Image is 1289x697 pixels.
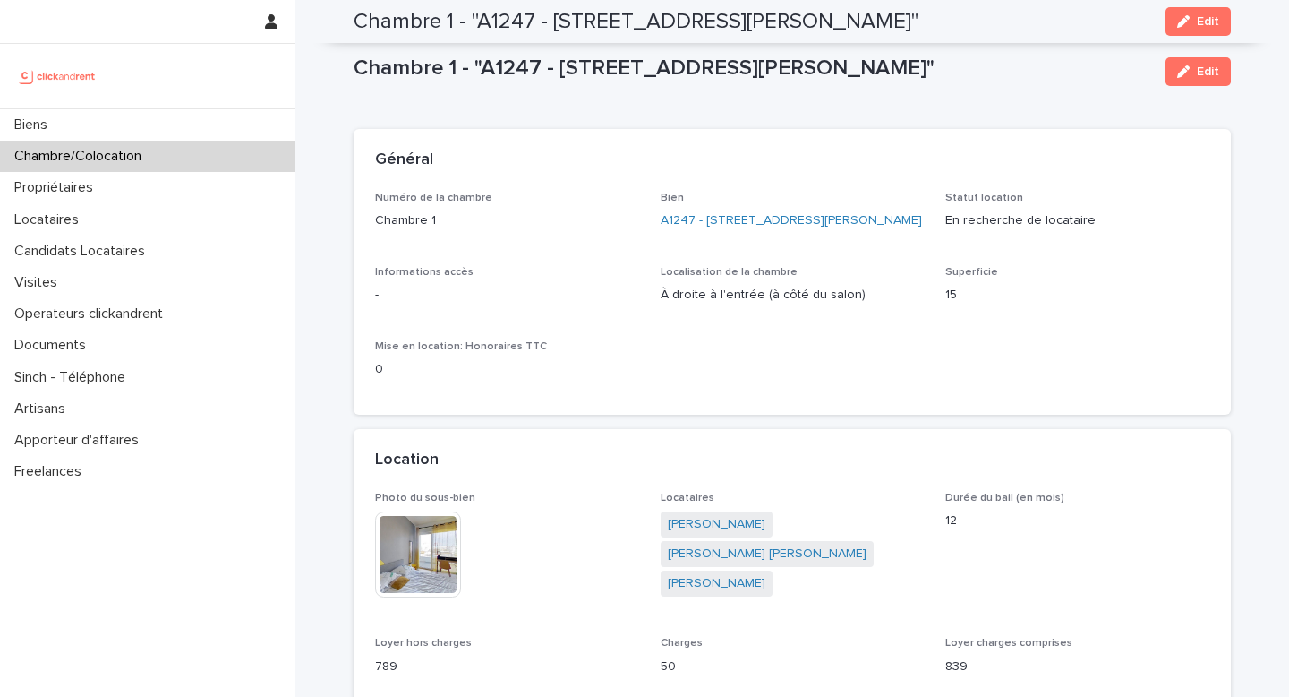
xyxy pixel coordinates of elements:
[945,286,1209,305] p: 15
[7,369,140,386] p: Sinch - Téléphone
[7,432,153,449] p: Apporteur d'affaires
[945,267,998,278] span: Superficie
[661,286,925,305] p: À droite à l'entrée (à côté du salon)
[7,400,80,417] p: Artisans
[661,193,684,203] span: Bien
[354,9,918,35] h2: Chambre 1 - "A1247 - [STREET_ADDRESS][PERSON_NAME]"
[375,658,639,676] p: 789
[945,193,1023,203] span: Statut location
[1197,65,1219,78] span: Edit
[668,574,765,593] a: [PERSON_NAME]
[7,211,93,228] p: Locataires
[945,658,1209,676] p: 839
[375,341,547,352] span: Mise en location: Honoraires TTC
[945,638,1072,649] span: Loyer charges comprises
[7,274,72,291] p: Visites
[375,286,639,305] p: -
[661,493,714,503] span: Locataires
[7,305,177,323] p: Operateurs clickandrent
[7,337,100,354] p: Documents
[1197,15,1219,28] span: Edit
[375,493,475,503] span: Photo du sous-bien
[661,638,703,649] span: Charges
[375,360,639,379] p: 0
[945,493,1064,503] span: Durée du bail (en mois)
[375,151,433,170] h2: Général
[375,638,472,649] span: Loyer hors charges
[375,211,639,230] p: Chambre 1
[661,211,922,230] a: A1247 - [STREET_ADDRESS][PERSON_NAME]
[668,545,866,564] a: [PERSON_NAME] [PERSON_NAME]
[7,243,159,260] p: Candidats Locataires
[7,116,62,133] p: Biens
[7,179,107,196] p: Propriétaires
[945,512,1209,530] p: 12
[375,193,492,203] span: Numéro de la chambre
[375,451,439,470] h2: Location
[7,148,156,165] p: Chambre/Colocation
[7,463,96,480] p: Freelances
[668,515,765,534] a: [PERSON_NAME]
[354,56,1151,82] p: Chambre 1 - "A1247 - [STREET_ADDRESS][PERSON_NAME]"
[661,658,925,676] p: 50
[661,267,798,278] span: Localisation de la chambre
[14,58,101,94] img: UCB0brd3T0yccxBKYDjQ
[375,267,474,278] span: Informations accès
[1165,7,1231,36] button: Edit
[1165,57,1231,86] button: Edit
[945,211,1209,230] p: En recherche de locataire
